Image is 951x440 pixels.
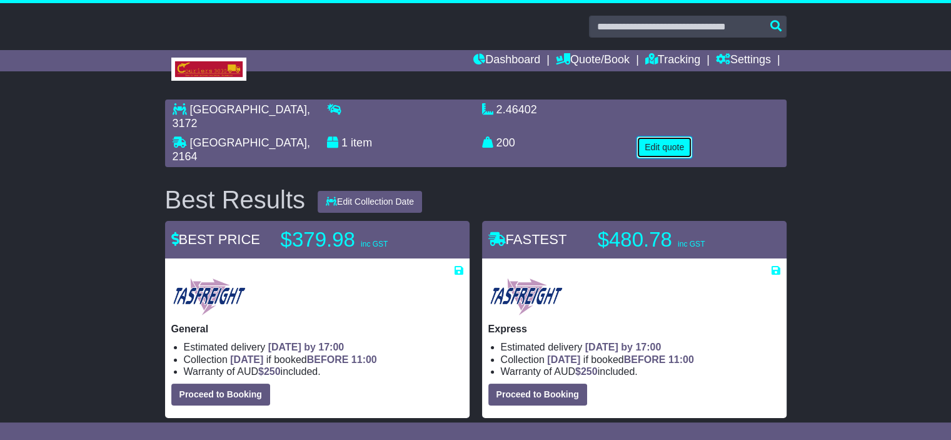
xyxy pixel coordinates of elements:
[171,277,247,317] img: Tasfreight: General
[585,342,662,352] span: [DATE] by 17:00
[159,186,312,213] div: Best Results
[307,354,349,365] span: BEFORE
[501,354,780,366] li: Collection
[171,384,270,406] button: Proceed to Booking
[488,277,564,317] img: Tasfreight: Express
[496,103,537,116] span: 2.46402
[184,354,463,366] li: Collection
[581,366,598,377] span: 250
[488,323,780,335] p: Express
[173,136,310,163] span: , 2164
[351,354,377,365] span: 11:00
[575,366,598,377] span: $
[547,354,580,365] span: [DATE]
[501,366,780,377] li: Warranty of AUD included.
[258,366,281,377] span: $
[184,341,463,353] li: Estimated delivery
[678,240,705,248] span: inc GST
[496,136,515,149] span: 200
[264,366,281,377] span: 250
[501,341,780,353] li: Estimated delivery
[556,50,630,71] a: Quote/Book
[190,136,307,149] span: [GEOGRAPHIC_DATA]
[281,227,437,252] p: $379.98
[547,354,693,365] span: if booked
[488,232,567,247] span: FASTEST
[624,354,666,365] span: BEFORE
[488,384,587,406] button: Proceed to Booking
[184,366,463,377] li: Warranty of AUD included.
[171,232,260,247] span: BEST PRICE
[637,136,692,158] button: Edit quote
[645,50,700,71] a: Tracking
[173,103,310,130] span: , 3172
[171,323,463,335] p: General
[668,354,694,365] span: 11:00
[230,354,376,365] span: if booked
[473,50,540,71] a: Dashboard
[230,354,263,365] span: [DATE]
[361,240,388,248] span: inc GST
[268,342,345,352] span: [DATE] by 17:00
[716,50,771,71] a: Settings
[341,136,348,149] span: 1
[351,136,372,149] span: item
[598,227,754,252] p: $480.78
[190,103,307,116] span: [GEOGRAPHIC_DATA]
[318,191,422,213] button: Edit Collection Date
